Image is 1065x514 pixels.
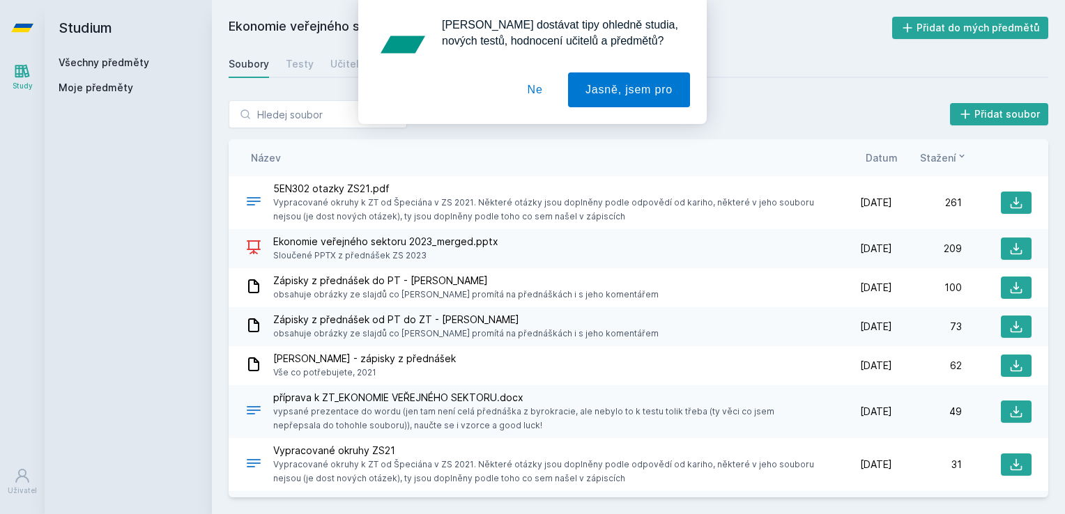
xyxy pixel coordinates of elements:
[568,72,690,107] button: Jasně, jsem pro
[8,485,37,496] div: Uživatel
[892,320,962,334] div: 73
[860,196,892,210] span: [DATE]
[892,458,962,472] div: 31
[860,320,892,334] span: [DATE]
[251,150,281,165] button: Název
[892,281,962,295] div: 100
[866,150,898,165] button: Datum
[273,327,659,341] span: obsahuje obrázky ze slajdů co [PERSON_NAME] promítá na přednáškách i s jeho komentářem
[245,193,262,213] div: PDF
[273,313,659,327] span: Zápisky z přednášek od PT do ZT - [PERSON_NAME]
[920,150,967,165] button: Stažení
[273,235,498,249] span: Ekonomie veřejného sektoru 2023_merged.pptx
[245,402,262,422] div: DOCX
[860,281,892,295] span: [DATE]
[892,196,962,210] div: 261
[273,196,817,224] span: Vypracované okruhy k ZT od Špeciána v ZS 2021. Některé otázky jsou doplněny podle odpovědí od kar...
[273,352,456,366] span: [PERSON_NAME] - zápisky z přednášek
[860,359,892,373] span: [DATE]
[245,455,262,475] div: .PDF
[245,239,262,259] div: PPTX
[510,72,560,107] button: Ne
[892,359,962,373] div: 62
[920,150,956,165] span: Stažení
[273,497,412,511] span: Shrnutí základních pojmů k ZT
[892,405,962,419] div: 49
[860,242,892,256] span: [DATE]
[273,391,817,405] span: příprava k ZT_EKONOMIE VEŘEJNÉHO SEKTORU.docx
[273,405,817,433] span: vypsané prezentace do wordu (jen tam není celá přednáška z byrokracie, ale nebylo to k testu toli...
[892,242,962,256] div: 209
[375,17,431,72] img: notification icon
[273,249,498,263] span: Sloučené PPTX z přednášek ZS 2023
[860,405,892,419] span: [DATE]
[273,288,659,302] span: obsahuje obrázky ze slajdů co [PERSON_NAME] promítá na přednáškách i s jeho komentářem
[273,366,456,380] span: Vše co potřebujete, 2021
[273,458,817,485] span: Vypracované okruhy k ZT od Špeciána v ZS 2021. Některé otázky jsou doplněny podle odpovědí od kar...
[273,274,659,288] span: Zápisky z přednášek do PT - [PERSON_NAME]
[860,458,892,472] span: [DATE]
[3,460,42,503] a: Uživatel
[273,182,817,196] span: 5EN302 otazky ZS21.pdf
[431,17,690,49] div: [PERSON_NAME] dostávat tipy ohledně studia, nových testů, hodnocení učitelů a předmětů?
[273,444,817,458] span: Vypracované okruhy ZS21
